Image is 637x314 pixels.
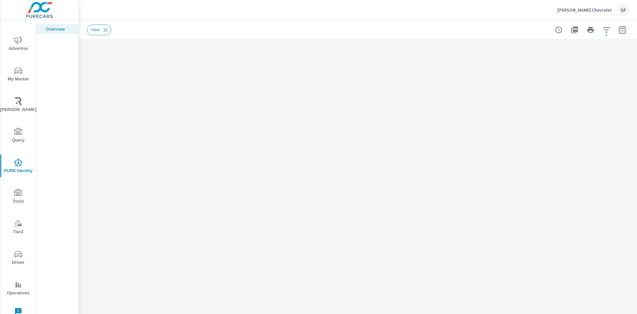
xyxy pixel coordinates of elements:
[2,158,34,175] span: PURE Identity
[87,27,104,32] span: New
[36,24,79,34] div: Overview
[2,250,34,266] span: Driver
[46,26,73,32] p: Overview
[2,97,34,114] span: [PERSON_NAME]
[616,23,629,37] button: Select Date Range
[2,128,34,144] span: Query
[2,220,34,236] span: Tier2
[600,23,613,37] button: Apply Filters
[584,23,597,37] button: Print Report
[2,36,34,52] span: Advertise
[2,281,34,297] span: Operations
[568,23,581,37] button: "Export Report to PDF"
[2,189,34,205] span: Tools
[2,67,34,83] span: My Market
[617,4,629,16] div: SF
[87,25,111,35] div: New
[557,7,612,13] p: [PERSON_NAME] Chevrolet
